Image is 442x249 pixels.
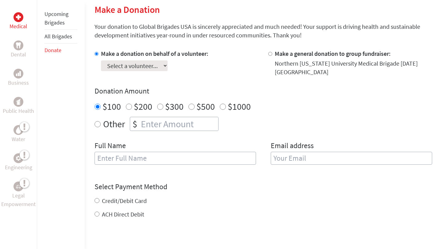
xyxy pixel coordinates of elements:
p: Water [12,135,25,144]
input: Enter Full Name [95,152,256,165]
img: Public Health [16,99,21,105]
a: Upcoming Brigades [45,10,68,26]
li: Upcoming Brigades [45,7,77,30]
div: Engineering [14,153,23,163]
img: Water [16,126,21,133]
p: Medical [10,22,27,31]
p: Your donation to Global Brigades USA is sincerely appreciated and much needed! Your support is dr... [95,22,432,40]
div: Legal Empowerment [14,182,23,191]
div: Dental [14,40,23,50]
input: Your Email [271,152,432,165]
h2: Make a Donation [95,4,432,15]
label: ACH Direct Debit [102,210,144,218]
img: Dental [16,42,21,48]
p: Business [8,79,29,87]
label: Credit/Debit Card [102,197,147,205]
img: Medical [16,15,21,20]
li: All Brigades [45,30,77,44]
div: Northern [US_STATE] University Medical Brigade [DATE] [GEOGRAPHIC_DATA] [275,59,432,76]
label: Full Name [95,141,126,152]
div: Business [14,69,23,79]
h4: Select Payment Method [95,182,432,192]
label: $100 [103,101,121,112]
a: DentalDental [11,40,26,59]
label: $300 [165,101,184,112]
label: $1000 [228,101,251,112]
a: MedicalMedical [10,12,27,31]
div: $ [130,117,140,131]
label: Make a donation on behalf of a volunteer: [101,50,208,57]
h4: Donation Amount [95,86,432,96]
a: Legal EmpowermentLegal Empowerment [1,182,36,209]
p: Engineering [5,163,32,172]
label: Other [103,117,125,131]
a: Public HealthPublic Health [3,97,34,115]
a: BusinessBusiness [8,69,29,87]
a: EngineeringEngineering [5,153,32,172]
label: $200 [134,101,152,112]
label: Email address [271,141,314,152]
li: Donate [45,44,77,57]
div: Water [14,125,23,135]
a: All Brigades [45,33,72,40]
a: Donate [45,47,61,54]
p: Dental [11,50,26,59]
img: Engineering [16,156,21,161]
p: Public Health [3,107,34,115]
label: Make a general donation to group fundraiser: [275,50,391,57]
div: Medical [14,12,23,22]
img: Legal Empowerment [16,185,21,188]
a: WaterWater [12,125,25,144]
img: Business [16,71,21,76]
input: Enter Amount [140,117,218,131]
label: $500 [196,101,215,112]
div: Public Health [14,97,23,107]
p: Legal Empowerment [1,191,36,209]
